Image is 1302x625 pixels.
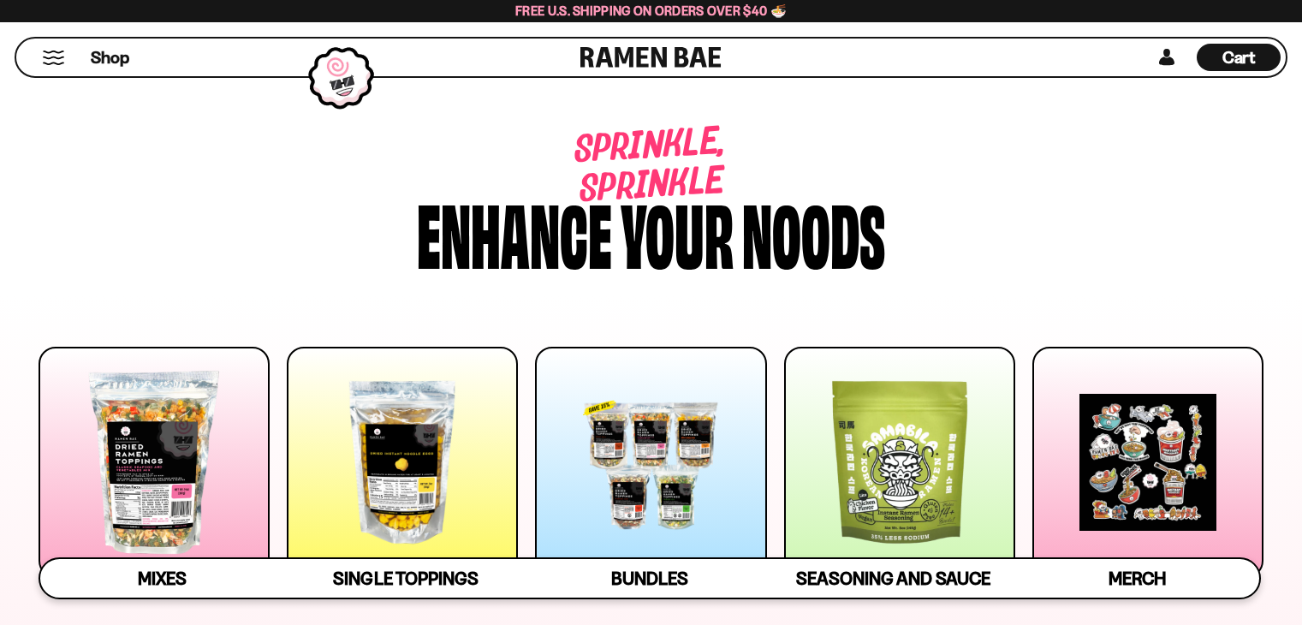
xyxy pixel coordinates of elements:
[40,559,284,598] a: Mixes
[284,559,528,598] a: Single Toppings
[333,568,478,589] span: Single Toppings
[417,191,612,272] div: Enhance
[621,191,734,272] div: your
[1222,47,1256,68] span: Cart
[611,568,688,589] span: Bundles
[138,568,187,589] span: Mixes
[796,568,990,589] span: Seasoning and Sauce
[1197,39,1281,76] div: Cart
[771,559,1015,598] a: Seasoning and Sauce
[527,559,771,598] a: Bundles
[742,191,885,272] div: noods
[42,51,65,65] button: Mobile Menu Trigger
[515,3,787,19] span: Free U.S. Shipping on Orders over $40 🍜
[91,44,129,71] a: Shop
[91,46,129,69] span: Shop
[1015,559,1259,598] a: Merch
[1109,568,1166,589] span: Merch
